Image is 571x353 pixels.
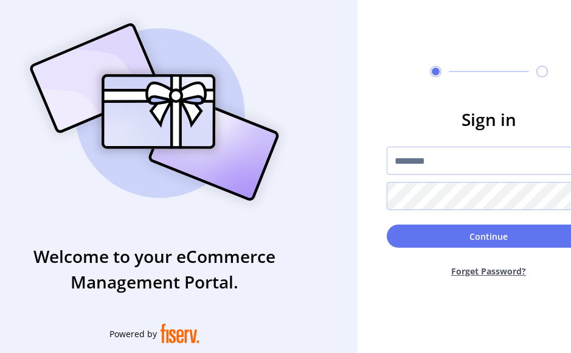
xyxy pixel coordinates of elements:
[12,10,297,214] img: card_Illustration.svg
[109,327,157,340] span: Powered by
